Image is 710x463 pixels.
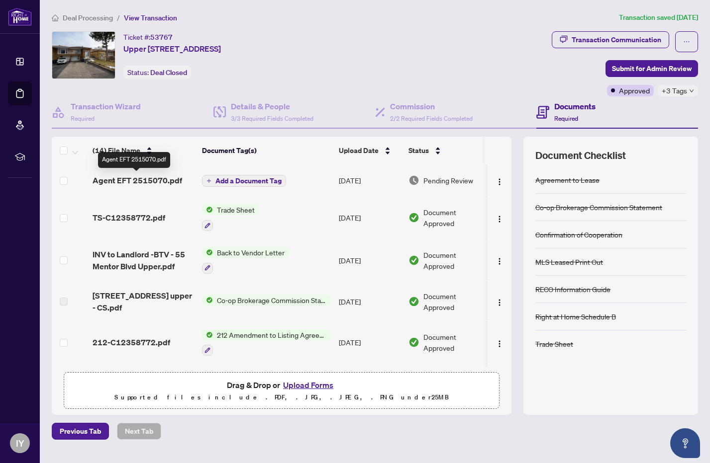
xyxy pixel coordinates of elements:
img: Logo [496,299,504,307]
td: [DATE] [335,196,405,239]
div: Ticket #: [123,31,173,43]
div: MLS Leased Print Out [535,256,603,267]
span: Status [408,145,429,156]
button: Previous Tab [52,423,109,440]
button: Upload Forms [280,379,336,391]
button: Open asap [670,428,700,458]
button: Logo [492,334,507,350]
span: Add a Document Tag [215,177,282,184]
img: Logo [496,178,504,186]
span: Upload Date [339,145,379,156]
span: Submit for Admin Review [612,61,692,77]
button: Logo [492,252,507,268]
span: Document Approved [423,291,485,312]
div: Agreement to Lease [535,174,600,185]
img: Status Icon [202,295,213,306]
div: Agent EFT 2515070.pdf [98,152,170,168]
span: 2/2 Required Fields Completed [390,115,473,122]
span: Previous Tab [60,423,101,439]
h4: Details & People [231,100,313,112]
button: Status Icon212 Amendment to Listing Agreement - Authority to Offer for Lease Price Change/Extensi... [202,329,331,356]
span: Document Approved [423,207,485,229]
th: Status [405,137,489,164]
span: home [52,14,59,21]
span: 212-C12358772.pdf [93,336,170,348]
span: 212 Amendment to Listing Agreement - Authority to Offer for Lease Price Change/Extension/Amendmen... [213,329,331,340]
li: / [117,12,120,23]
span: ellipsis [683,38,690,45]
img: Document Status [408,175,419,186]
span: Upper [STREET_ADDRESS] [123,43,221,55]
div: Co-op Brokerage Commission Statement [535,202,662,213]
th: (14) File Name [89,137,198,164]
button: Status IconTrade Sheet [202,204,259,231]
th: Upload Date [335,137,405,164]
span: Pending Review [423,175,473,186]
button: Logo [492,172,507,188]
span: Document Approved [423,249,485,271]
img: Status Icon [202,329,213,340]
span: Back to Vendor Letter [213,247,289,258]
span: INV to Landlord -BTV - 55 Mentor Blvd Upper.pdf [93,248,194,272]
th: Document Tag(s) [198,137,335,164]
span: Required [71,115,95,122]
img: Document Status [408,212,419,223]
span: 3/3 Required Fields Completed [231,115,313,122]
div: Status: [123,66,191,79]
span: (14) File Name [93,145,140,156]
span: [STREET_ADDRESS] upper - CS.pdf [93,290,194,313]
img: IMG-C12358772_1.jpg [52,32,115,78]
img: Status Icon [202,247,213,258]
td: [DATE] [335,321,405,364]
h4: Commission [390,100,473,112]
img: Logo [496,340,504,348]
button: Status IconCo-op Brokerage Commission Statement [202,295,331,306]
span: Drag & Drop orUpload FormsSupported files include .PDF, .JPG, .JPEG, .PNG under25MB [64,373,499,409]
td: [DATE] [335,364,405,406]
button: Submit for Admin Review [606,60,698,77]
p: Supported files include .PDF, .JPG, .JPEG, .PNG under 25 MB [70,391,493,403]
button: Next Tab [117,423,161,440]
span: +3 Tags [662,85,687,96]
button: Transaction Communication [552,31,669,48]
div: Right at Home Schedule B [535,311,616,322]
img: Status Icon [202,204,213,215]
span: Drag & Drop or [227,379,336,391]
span: Deal Closed [150,68,187,77]
td: [DATE] [335,164,405,196]
button: Logo [492,210,507,226]
td: [DATE] [335,239,405,282]
h4: Transaction Wizard [71,100,141,112]
span: TS-C12358772.pdf [93,212,165,224]
span: 53767 [150,33,173,42]
span: Approved [619,85,650,96]
span: plus [206,178,211,183]
span: View Transaction [124,13,177,22]
h4: Documents [554,100,596,112]
div: RECO Information Guide [535,284,610,295]
img: Logo [496,215,504,223]
img: Logo [496,257,504,265]
img: Document Status [408,255,419,266]
span: down [689,88,694,93]
span: IY [16,436,24,450]
div: Confirmation of Cooperation [535,229,622,240]
span: Trade Sheet [213,204,259,215]
img: logo [8,7,32,26]
span: Agent EFT 2515070.pdf [93,174,182,186]
div: Transaction Communication [572,32,661,48]
span: Document Approved [423,331,485,353]
span: Required [554,115,578,122]
img: Document Status [408,337,419,348]
div: Trade Sheet [535,338,573,349]
span: Deal Processing [63,13,113,22]
span: Co-op Brokerage Commission Statement [213,295,331,306]
img: Document Status [408,296,419,307]
button: Logo [492,294,507,309]
span: Document Checklist [535,149,626,162]
td: [DATE] [335,282,405,321]
article: Transaction saved [DATE] [619,12,698,23]
button: Status IconBack to Vendor Letter [202,247,289,274]
button: Add a Document Tag [202,175,286,187]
